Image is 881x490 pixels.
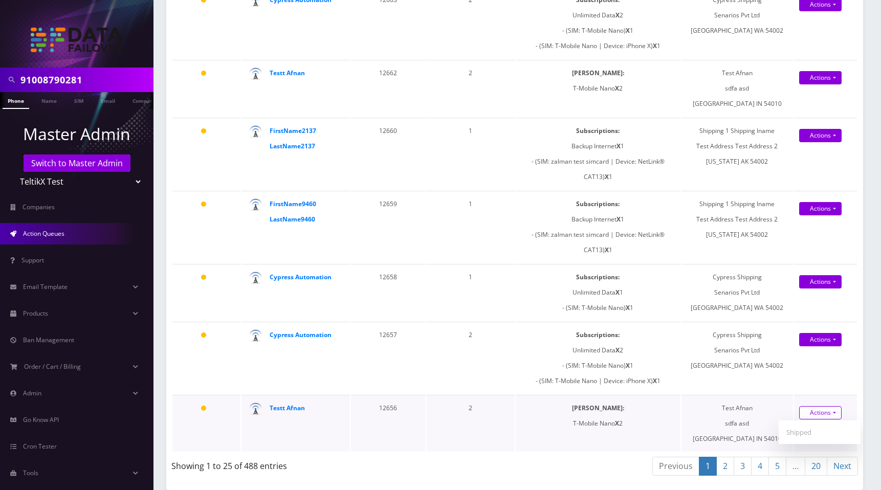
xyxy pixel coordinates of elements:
span: Ban Management [23,336,74,344]
td: Unlimited Data 2 - (SIM: T-Mobile Nano) 1 - (SIM: T-Mobile Nano | Device: iPhone X) 1 [516,322,680,394]
a: 5 [768,457,786,476]
a: Actions [799,275,842,288]
b: X [653,41,657,50]
td: Unlimited Data 1 - (SIM: T-Mobile Nano) 1 [516,264,680,321]
span: Admin [23,389,41,397]
a: FirstName2137 LastName2137 [270,126,316,150]
div: Showing 1 to 25 of 488 entries [171,456,507,472]
a: Testt Afnan [270,404,305,412]
td: Test Afnan sdfa asd [GEOGRAPHIC_DATA] IN 54010 [681,60,793,117]
span: Products [23,309,48,318]
span: Go Know API [23,415,59,424]
input: Search in Company [20,70,151,90]
td: 1 [427,264,515,321]
span: Email Template [23,282,68,291]
td: Cypress Shipping Senarios Pvt Ltd [GEOGRAPHIC_DATA] WA 54002 [681,264,793,321]
a: Actions [799,71,842,84]
a: Cypress Automation [270,330,332,339]
a: Testt Afnan [270,69,305,77]
td: Backup Internet 1 - (SIM: zalman test simcard | Device: NetLink® CAT13) 1 [516,118,680,190]
span: Cron Tester [23,442,57,451]
b: X [653,376,657,385]
a: Phone [3,92,29,109]
b: X [616,142,621,150]
a: Company [127,92,162,108]
td: T-Mobile Nano 2 [516,395,680,452]
a: FirstName9460 LastName9460 [270,199,316,224]
td: Shipping 1 Shipping lname Test Address Test Address 2 [US_STATE] AK 54002 [681,118,793,190]
td: 1 [427,191,515,263]
a: Actions [799,202,842,215]
div: Actions [779,420,861,444]
a: 1 [699,457,717,476]
b: X [626,303,630,312]
td: Backup Internet 1 - (SIM: zalman test simcard | Device: NetLink® CAT13) 1 [516,191,680,263]
b: X [626,361,630,370]
b: X [615,346,620,354]
a: Shipped [779,425,861,440]
a: 4 [751,457,769,476]
b: Subscriptions: [576,330,620,339]
td: 2 [427,322,515,394]
b: [PERSON_NAME]: [572,404,624,412]
a: Cypress Automation [270,273,332,281]
b: X [615,288,620,297]
b: Subscriptions: [576,199,620,208]
td: 12662 [351,60,426,117]
a: Switch to Master Admin [24,154,130,172]
span: Companies [23,203,55,211]
b: X [615,419,619,428]
a: Next [827,457,858,476]
a: Name [36,92,62,108]
b: X [616,215,621,224]
b: X [605,172,609,181]
b: Subscriptions: [576,126,620,135]
a: Actions [799,333,842,346]
a: 20 [805,457,827,476]
span: Support [21,256,44,264]
td: Test Afnan sdfa asd [GEOGRAPHIC_DATA] IN 54010 [681,395,793,452]
a: Actions [799,129,842,142]
td: 12656 [351,395,426,452]
b: X [615,84,619,93]
td: 12658 [351,264,426,321]
span: Tools [23,469,38,477]
a: Previous [652,457,699,476]
td: Cypress Shipping Senarios Pvt Ltd [GEOGRAPHIC_DATA] WA 54002 [681,322,793,394]
td: 12660 [351,118,426,190]
a: SIM [69,92,89,108]
span: Order / Cart / Billing [24,362,81,371]
b: X [626,26,630,35]
span: Action Queues [23,229,64,238]
b: [PERSON_NAME]: [572,69,624,77]
td: 12657 [351,322,426,394]
b: X [615,11,620,19]
td: T-Mobile Nano 2 [516,60,680,117]
a: 2 [716,457,734,476]
img: TeltikX Test [31,28,123,52]
a: Actions [799,406,842,419]
td: 12659 [351,191,426,263]
b: Subscriptions: [576,273,620,281]
td: 2 [427,60,515,117]
td: Shipping 1 Shipping lname Test Address Test Address 2 [US_STATE] AK 54002 [681,191,793,263]
a: 3 [734,457,752,476]
a: Email [96,92,120,108]
a: … [786,457,805,476]
td: 1 [427,118,515,190]
b: X [605,246,609,254]
td: 2 [427,395,515,452]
